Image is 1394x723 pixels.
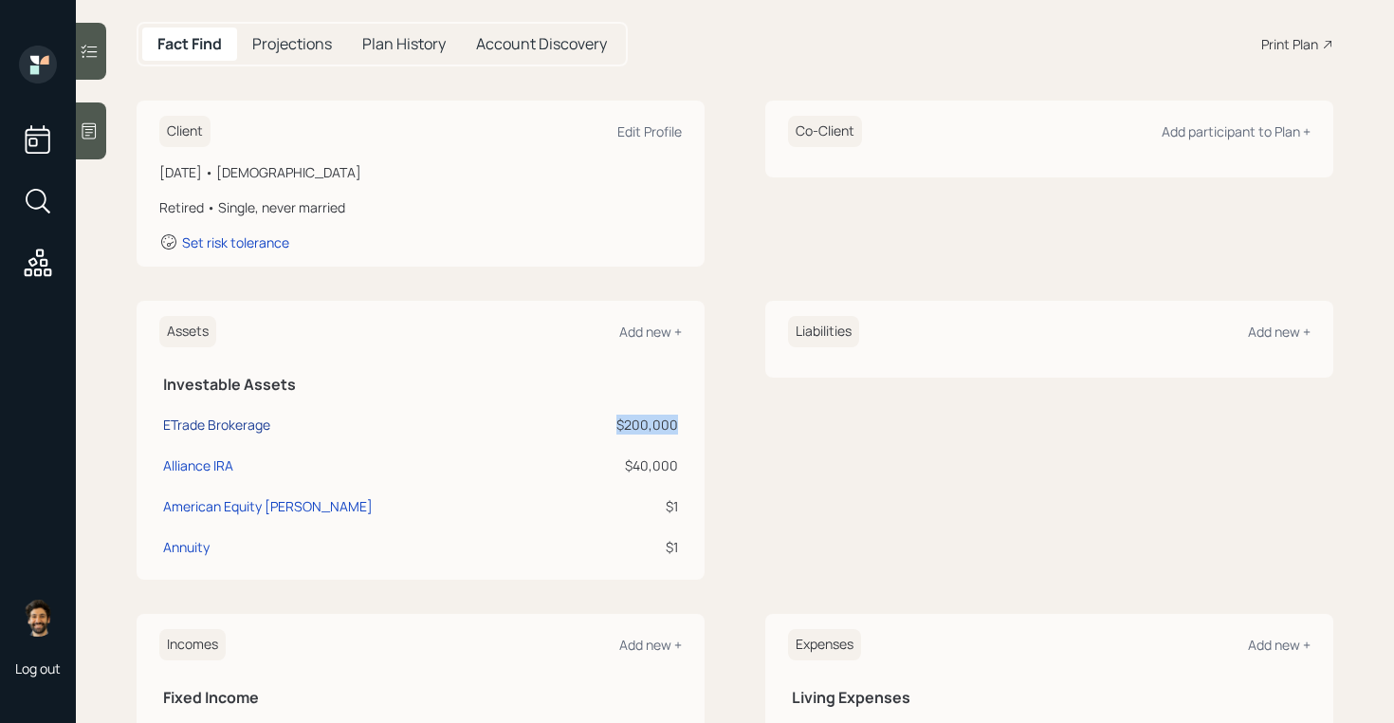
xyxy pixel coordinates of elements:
h6: Client [159,116,211,147]
img: eric-schwartz-headshot.png [19,599,57,637]
div: Add new + [619,636,682,654]
h6: Assets [159,316,216,347]
div: Add new + [1248,636,1311,654]
div: Retired • Single, never married [159,197,682,217]
div: Set risk tolerance [182,233,289,251]
div: Add participant to Plan + [1162,122,1311,140]
div: ETrade Brokerage [163,415,270,435]
h5: Fact Find [157,35,222,53]
h5: Investable Assets [163,376,678,394]
div: Edit Profile [617,122,682,140]
div: $200,000 [559,415,678,435]
div: [DATE] • [DEMOGRAPHIC_DATA] [159,162,682,182]
div: American Equity [PERSON_NAME] [163,496,373,516]
div: $40,000 [559,455,678,475]
div: Print Plan [1261,34,1318,54]
h6: Liabilities [788,316,859,347]
h5: Plan History [362,35,446,53]
h6: Expenses [788,629,861,660]
h6: Incomes [159,629,226,660]
div: Log out [15,659,61,677]
div: Add new + [619,323,682,341]
div: Add new + [1248,323,1311,341]
div: Alliance IRA [163,455,233,475]
h5: Account Discovery [476,35,607,53]
h5: Projections [252,35,332,53]
div: $1 [559,496,678,516]
div: Annuity [163,537,210,557]
h5: Living Expenses [792,689,1307,707]
h5: Fixed Income [163,689,678,707]
div: $1 [559,537,678,557]
h6: Co-Client [788,116,862,147]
